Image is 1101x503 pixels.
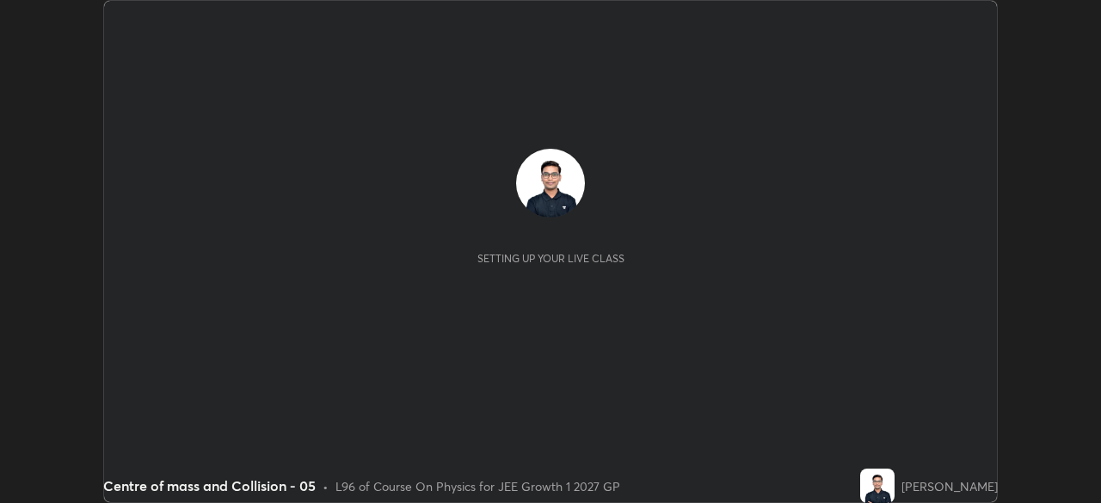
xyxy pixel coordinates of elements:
[335,477,620,495] div: L96 of Course On Physics for JEE Growth 1 2027 GP
[901,477,998,495] div: [PERSON_NAME]
[860,469,895,503] img: 37aae379bbc94e87a747325de2c98c16.jpg
[103,475,316,496] div: Centre of mass and Collision - 05
[477,252,624,265] div: Setting up your live class
[516,149,585,218] img: 37aae379bbc94e87a747325de2c98c16.jpg
[323,477,329,495] div: •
